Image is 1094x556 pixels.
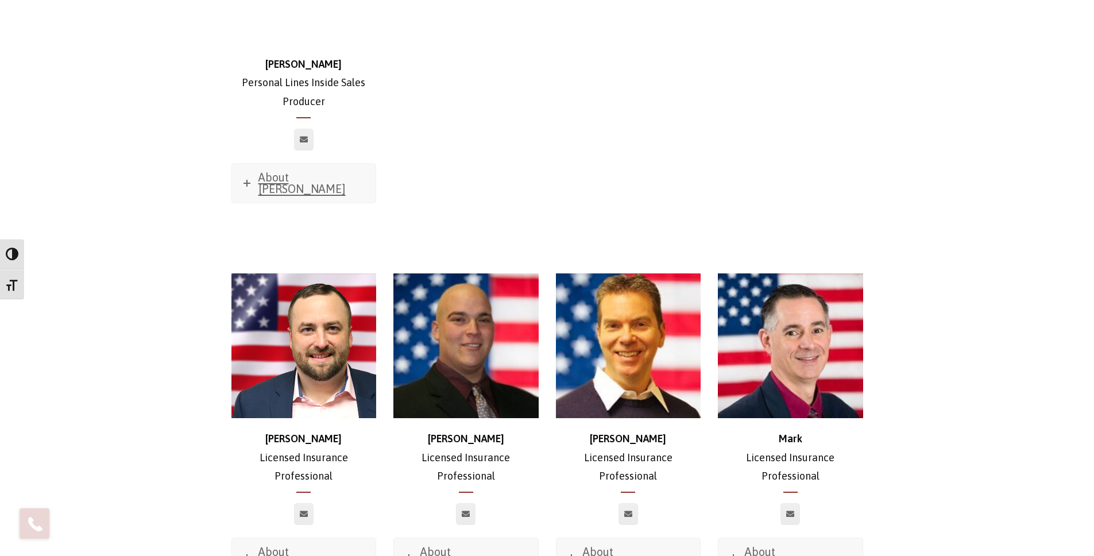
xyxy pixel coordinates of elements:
a: About [PERSON_NAME] [232,164,376,203]
p: Personal Lines Inside Sales Producer [231,55,377,111]
img: mark [718,273,863,419]
strong: [PERSON_NAME] [265,433,342,445]
strong: [PERSON_NAME] [590,433,666,445]
strong: [PERSON_NAME] [265,58,342,70]
strong: [PERSON_NAME] [428,433,504,445]
p: Licensed Insurance Professional [231,430,377,485]
p: Licensed Insurance Professional [718,430,863,485]
img: Joe-Mooney-1 [556,273,701,419]
img: Phone icon [26,515,44,533]
p: Licensed Insurance Professional [556,430,701,485]
img: shawn [393,273,539,419]
strong: Mark [779,433,802,445]
p: Licensed Insurance Professional [393,430,539,485]
span: About [PERSON_NAME] [258,171,346,195]
img: David_headshot_500x500 [231,273,377,419]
